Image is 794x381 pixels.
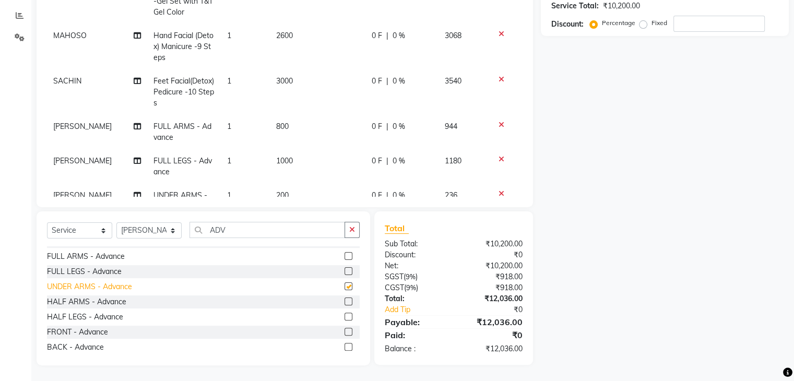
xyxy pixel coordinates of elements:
span: SACHIN [53,76,81,86]
a: Add Tip [377,304,466,315]
span: [PERSON_NAME] [53,122,112,131]
div: ₹12,036.00 [454,293,530,304]
div: ₹0 [454,249,530,260]
div: ₹12,036.00 [454,316,530,328]
label: Percentage [602,18,635,28]
input: Search or Scan [189,222,345,238]
div: Service Total: [551,1,599,11]
span: 200 [276,190,289,200]
div: Balance : [377,343,454,354]
span: 0 % [393,190,405,201]
div: ₹918.00 [454,271,530,282]
span: | [386,156,388,166]
div: ₹10,200.00 [603,1,640,11]
span: 0 % [393,76,405,87]
div: FULL ARMS - Advance [47,251,125,262]
span: UNDER ARMS - Advance [153,190,207,211]
span: 0 F [372,121,382,132]
label: Fixed [651,18,667,28]
div: UNDER ARMS - Advance [47,281,132,292]
span: 3000 [276,76,293,86]
span: 2600 [276,31,293,40]
span: 1 [227,31,231,40]
div: Sub Total: [377,239,454,249]
span: | [386,190,388,201]
span: 0 F [372,190,382,201]
div: ₹0 [466,304,530,315]
div: Net: [377,260,454,271]
div: HALF LEGS - Advance [47,312,123,323]
div: ₹0 [454,329,530,341]
span: MAHOSO [53,31,87,40]
span: CGST [385,283,404,292]
div: Payable: [377,316,454,328]
span: 1 [227,190,231,200]
span: 3068 [445,31,461,40]
span: 1180 [445,156,461,165]
div: HALF ARMS - Advance [47,296,126,307]
span: 0 F [372,156,382,166]
span: 1 [227,156,231,165]
span: SGST [385,272,404,281]
span: Feet Facial(Detox) Pedicure -10 Steps [153,76,214,108]
span: Hand Facial (Detox) Manicure -9 Steps [153,31,214,62]
span: 800 [276,122,289,131]
span: | [386,30,388,41]
span: 9% [406,283,416,292]
span: [PERSON_NAME] [53,156,112,165]
span: | [386,121,388,132]
span: 0 % [393,156,405,166]
div: ₹12,036.00 [454,343,530,354]
span: | [386,76,388,87]
div: Discount: [551,19,584,30]
span: [PERSON_NAME] [53,190,112,200]
span: FULL ARMS - Advance [153,122,211,142]
div: Total: [377,293,454,304]
div: ₹10,200.00 [454,239,530,249]
div: FRONT - Advance [47,327,108,338]
span: 944 [445,122,457,131]
div: ( ) [377,282,454,293]
span: 0 F [372,30,382,41]
div: ₹918.00 [454,282,530,293]
span: 9% [406,272,416,281]
div: ₹10,200.00 [454,260,530,271]
span: FULL LEGS - Advance [153,156,212,176]
span: 0 % [393,121,405,132]
span: 3540 [445,76,461,86]
span: 1 [227,122,231,131]
span: 236 [445,190,457,200]
span: 1 [227,76,231,86]
div: FULL LEGS - Advance [47,266,122,277]
span: Total [385,223,409,234]
span: 0 % [393,30,405,41]
div: BACK - Advance [47,342,104,353]
span: 1000 [276,156,293,165]
div: ( ) [377,271,454,282]
div: Discount: [377,249,454,260]
span: 0 F [372,76,382,87]
div: Paid: [377,329,454,341]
